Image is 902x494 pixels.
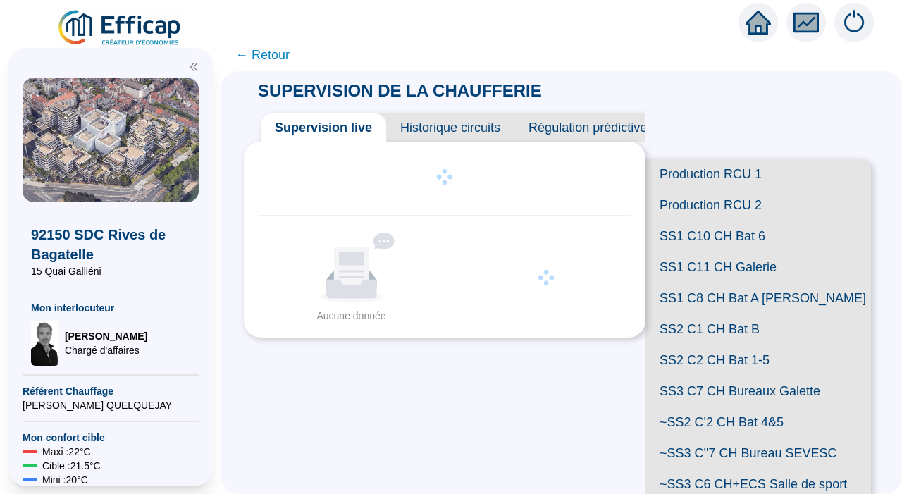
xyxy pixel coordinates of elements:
span: [PERSON_NAME] QUELQUEJAY [23,398,199,412]
img: Chargé d'affaires [31,321,59,366]
span: double-left [189,62,199,72]
span: ~SS2 C'2 CH Bat 4&5 [645,407,871,438]
span: 92150 SDC Rives de Bagatelle [31,225,190,264]
span: home [746,10,771,35]
span: Historique circuits [386,113,514,142]
span: Référent Chauffage [23,384,199,398]
span: Production RCU 2 [645,190,871,221]
span: Maxi : 22 °C [42,445,91,459]
span: SS2 C2 CH Bat 1-5 [645,345,871,376]
span: Mon interlocuteur [31,301,190,315]
img: efficap energie logo [56,8,184,48]
span: SS3 C7 CH Bureaux Galette [645,376,871,407]
span: Supervision live [261,113,386,142]
span: ~SS3 C''7 CH Bureau SEVESC [645,438,871,469]
span: [PERSON_NAME] [65,329,147,343]
span: 15 Quai Galliéni [31,264,190,278]
span: Régulation prédictive [514,113,661,142]
span: Cible : 21.5 °C [42,459,101,473]
span: Chargé d'affaires [65,343,147,357]
div: Aucune donnée [264,309,439,323]
span: SUPERVISION DE LA CHAUFFERIE [244,81,556,100]
span: SS1 C10 CH Bat 6 [645,221,871,252]
img: alerts [834,3,874,42]
span: fund [793,10,819,35]
span: Mon confort cible [23,431,199,445]
span: Production RCU 1 [645,159,871,190]
span: SS1 C8 CH Bat A [PERSON_NAME] [645,283,871,314]
span: ← Retour [235,45,290,65]
span: SS2 C1 CH Bat B [645,314,871,345]
span: Mini : 20 °C [42,473,88,487]
span: SS1 C11 CH Galerie [645,252,871,283]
